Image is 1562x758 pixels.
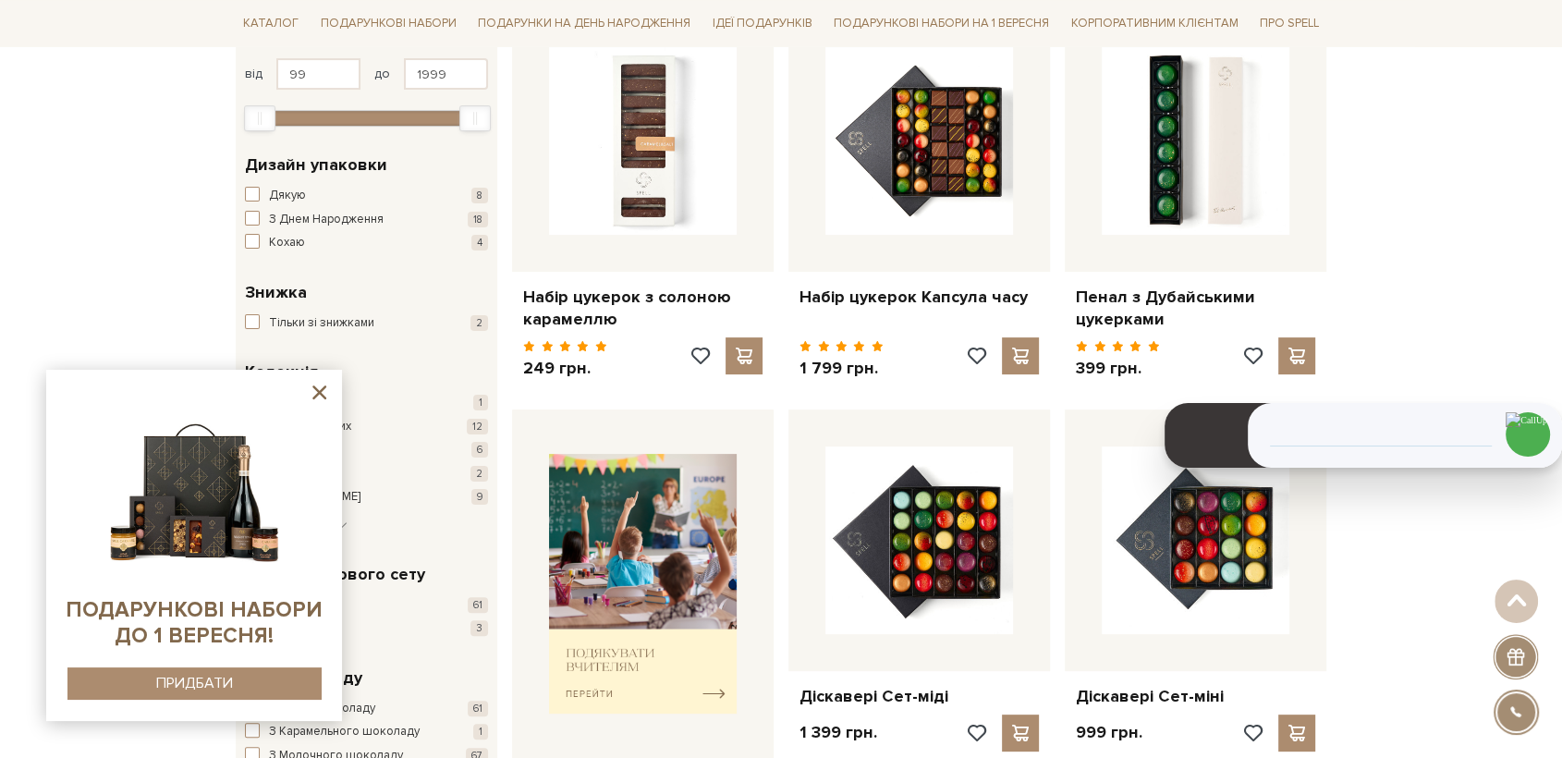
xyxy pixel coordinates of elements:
[245,211,488,229] button: З Днем Народження 18
[468,212,488,227] span: 18
[471,489,488,505] span: 9
[799,686,1039,707] a: Діскавері Сет-міді
[468,597,488,613] span: 61
[245,187,488,205] button: Дякую 8
[470,9,698,38] a: Подарунки на День народження
[473,724,488,740] span: 1
[404,58,488,90] input: Ціна
[245,418,488,436] button: Для закоханих 12
[1252,9,1326,38] a: Про Spell
[269,211,384,229] span: З Днем Народження
[473,395,488,410] span: 1
[245,360,318,385] span: Колекція
[269,723,420,741] span: З Карамельного шоколаду
[269,314,374,333] span: Тільки зі знижками
[269,187,306,205] span: Дякую
[468,701,488,716] span: 61
[705,9,820,38] a: Ідеї подарунків
[245,280,307,305] span: Знижка
[799,287,1039,308] a: Набір цукерок Капсула часу
[245,596,488,615] button: Асорті 61
[1076,287,1315,330] a: Пенал з Дубайськими цукерками
[470,315,488,331] span: 2
[470,466,488,482] span: 2
[1076,722,1142,743] p: 999 грн.
[467,419,488,434] span: 12
[245,394,488,412] button: Великодня 1
[523,287,763,330] a: Набір цукерок з солоною карамеллю
[459,105,491,131] div: Max
[245,234,488,252] button: Кохаю 4
[244,105,275,131] div: Min
[245,441,488,459] button: Для неї 6
[269,234,305,252] span: Кохаю
[276,58,360,90] input: Ціна
[1064,7,1246,39] a: Корпоративним клієнтам
[245,314,488,333] button: Тільки зі знижками 2
[245,700,488,718] button: З Білого шоколаду 61
[245,153,387,177] span: Дизайн упаковки
[470,620,488,636] span: 3
[471,188,488,203] span: 8
[245,465,488,483] button: Новорічна 2
[1076,358,1160,379] p: 399 грн.
[826,7,1056,39] a: Подарункові набори на 1 Вересня
[799,722,877,743] p: 1 399 грн.
[471,442,488,458] span: 6
[471,235,488,251] span: 4
[313,9,464,38] a: Подарункові набори
[1076,686,1315,707] a: Діскавері Сет-міні
[245,619,488,638] button: Діскавері 3
[523,358,607,379] p: 249 грн.
[374,66,390,82] span: до
[245,488,488,507] button: [PERSON_NAME] 9
[245,723,488,741] button: З Карамельного шоколаду 1
[245,66,262,82] span: від
[549,454,737,714] img: banner
[799,358,884,379] p: 1 799 грн.
[236,9,306,38] a: Каталог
